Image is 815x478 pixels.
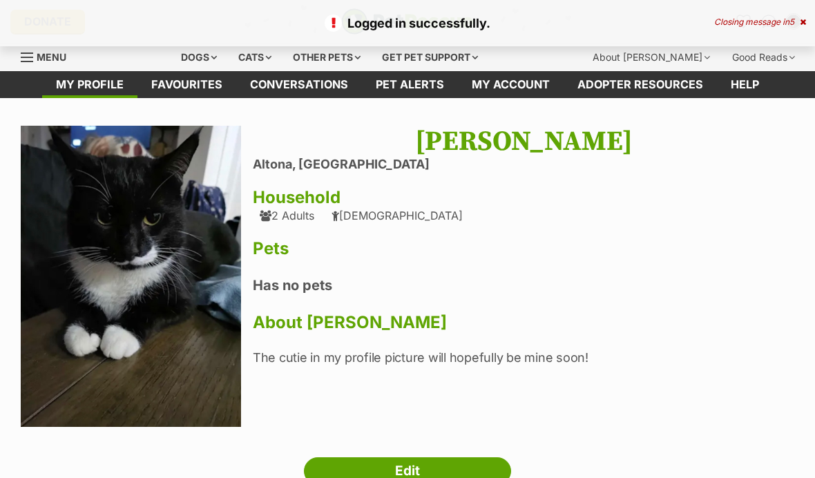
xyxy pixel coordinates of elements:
span: Menu [37,51,66,63]
div: Get pet support [372,44,488,71]
div: Good Reads [722,44,805,71]
a: conversations [236,71,362,98]
a: Pet alerts [362,71,458,98]
div: Other pets [283,44,370,71]
a: Adopter resources [564,71,717,98]
a: Menu [21,44,76,68]
div: Dogs [171,44,227,71]
a: Favourites [137,71,236,98]
li: Altona, [GEOGRAPHIC_DATA] [253,157,794,172]
h1: [PERSON_NAME] [253,126,794,157]
h3: About [PERSON_NAME] [253,313,794,332]
p: The cutie in my profile picture will hopefully be mine soon! [253,348,794,367]
a: My profile [42,71,137,98]
h3: Pets [253,239,794,258]
div: Cats [229,44,281,71]
div: 2 Adults [260,209,314,222]
a: Help [717,71,773,98]
div: About [PERSON_NAME] [583,44,720,71]
h3: Household [253,188,794,207]
h4: Has no pets [253,276,794,294]
img: dtqyvbadhtueotcrqk2n.jpg [21,126,241,427]
a: My account [458,71,564,98]
div: [DEMOGRAPHIC_DATA] [332,209,463,222]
